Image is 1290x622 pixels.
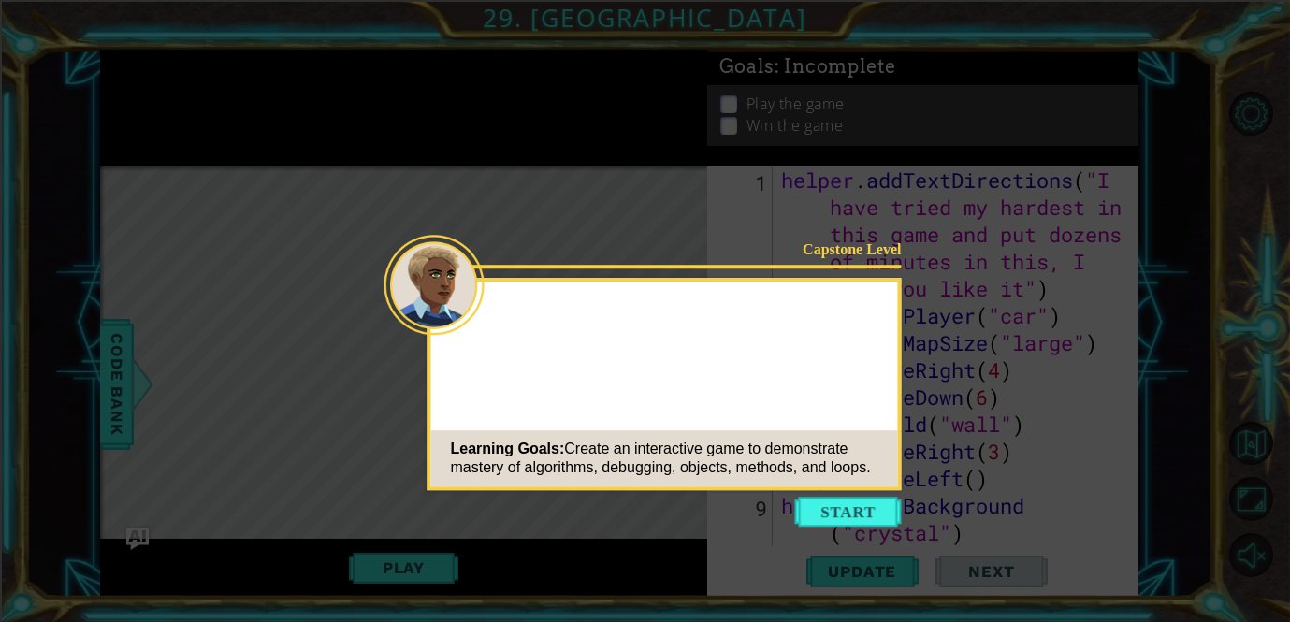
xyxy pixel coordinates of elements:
span: Create an interactive game to demonstrate mastery of algorithms, debugging, objects, methods, and... [451,441,871,475]
div: Delete [7,58,1283,75]
span: Learning Goals: [451,441,565,456]
div: Rename [7,108,1283,125]
div: Move To ... [7,125,1283,142]
div: Options [7,75,1283,92]
div: Capstone Level [783,239,902,259]
div: Sort New > Old [7,24,1283,41]
div: Move To ... [7,41,1283,58]
div: Sign out [7,92,1283,108]
button: Start [795,497,902,527]
div: Sort A > Z [7,7,1283,24]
